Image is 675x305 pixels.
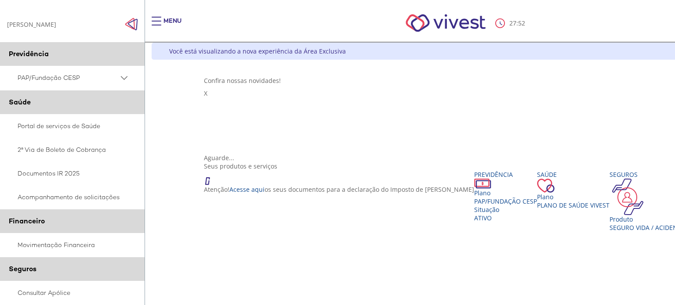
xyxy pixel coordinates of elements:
[18,72,119,83] span: PAP/Fundação CESP
[204,170,219,185] img: ico_atencao.png
[9,264,36,273] span: Seguros
[125,18,138,31] img: Fechar menu
[204,185,474,194] p: Atenção! os seus documentos para a declaração do Imposto de [PERSON_NAME]
[537,179,555,193] img: ico_coracao.png
[537,193,610,201] div: Plano
[163,17,181,34] div: Menu
[169,47,346,55] div: Você está visualizando a nova experiência da Área Exclusiva
[474,197,537,205] span: PAP/Fundação CESP
[518,19,525,27] span: 52
[474,214,492,222] span: Ativo
[7,20,56,29] div: [PERSON_NAME]
[537,170,610,209] a: Saúde PlanoPlano de Saúde VIVEST
[204,89,207,97] span: X
[396,4,496,42] img: Vivest
[474,170,537,179] div: Previdência
[229,185,265,194] a: Acesse aqui
[495,18,527,28] div: :
[474,205,537,214] div: Situação
[537,201,610,209] span: Plano de Saúde VIVEST
[509,19,516,27] span: 27
[610,179,646,215] img: ico_seguros.png
[9,216,45,226] span: Financeiro
[125,18,138,31] span: Click to close side navigation.
[474,189,537,197] div: Plano
[474,179,491,189] img: ico_dinheiro.png
[9,97,31,107] span: Saúde
[9,49,49,58] span: Previdência
[537,170,610,179] div: Saúde
[474,170,537,222] a: Previdência PlanoPAP/Fundação CESP SituaçãoAtivo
